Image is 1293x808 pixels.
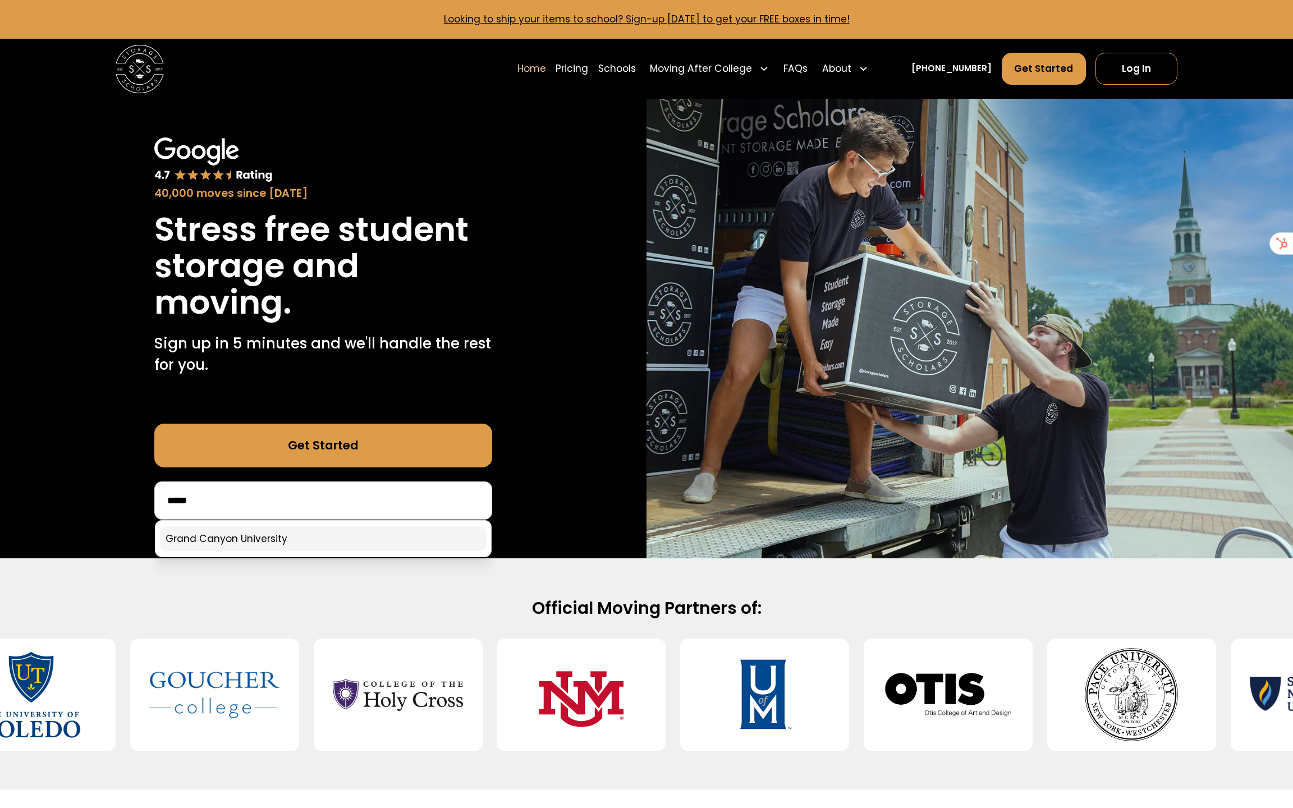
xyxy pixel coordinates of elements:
[116,45,164,93] img: Storage Scholars main logo
[154,185,492,201] div: 40,000 moves since [DATE]
[1002,53,1086,85] a: Get Started
[516,648,646,741] img: University of New Mexico
[154,333,492,376] p: Sign up in 5 minutes and we'll handle the rest for you.
[154,211,492,320] h1: Stress free student storage and moving.
[1066,648,1196,741] img: Pace University - Pleasantville
[817,52,873,85] div: About
[883,648,1013,741] img: Otis College of Art and Design
[646,99,1293,558] img: Storage Scholars makes moving and storage easy.
[822,62,851,76] div: About
[1095,53,1177,85] a: Log In
[260,597,1033,619] h2: Official Moving Partners of:
[783,52,808,85] a: FAQs
[444,12,850,26] a: Looking to ship your items to school? Sign-up [DATE] to get your FREE boxes in time!
[149,648,279,741] img: Goucher College
[650,62,752,76] div: Moving After College
[700,648,830,741] img: University of Memphis
[154,137,273,183] img: Google 4.7 star rating
[556,52,588,85] a: Pricing
[645,52,774,85] div: Moving After College
[911,62,992,75] a: [PHONE_NUMBER]
[333,648,463,741] img: College of the Holy Cross
[517,52,546,85] a: Home
[154,424,492,467] a: Get Started
[598,52,636,85] a: Schools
